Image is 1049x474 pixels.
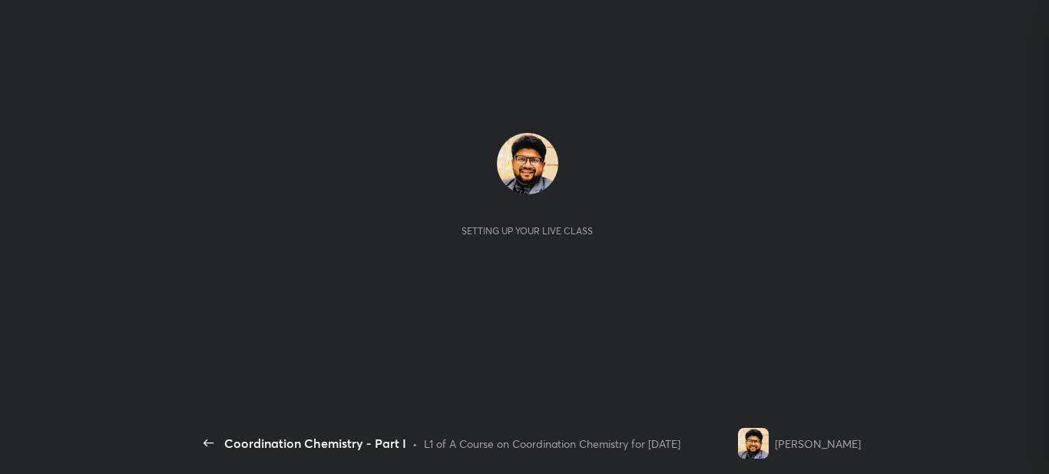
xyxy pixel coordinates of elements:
div: Setting up your live class [462,225,593,237]
div: • [412,436,418,452]
div: L1 of A Course on Coordination Chemistry for [DATE] [424,436,680,452]
img: 52f9d63210ad44439ae7c982edc65386.jpg [738,428,769,459]
div: Coordination Chemistry - Part I [224,434,406,452]
div: [PERSON_NAME] [775,436,861,452]
img: 52f9d63210ad44439ae7c982edc65386.jpg [497,133,558,194]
